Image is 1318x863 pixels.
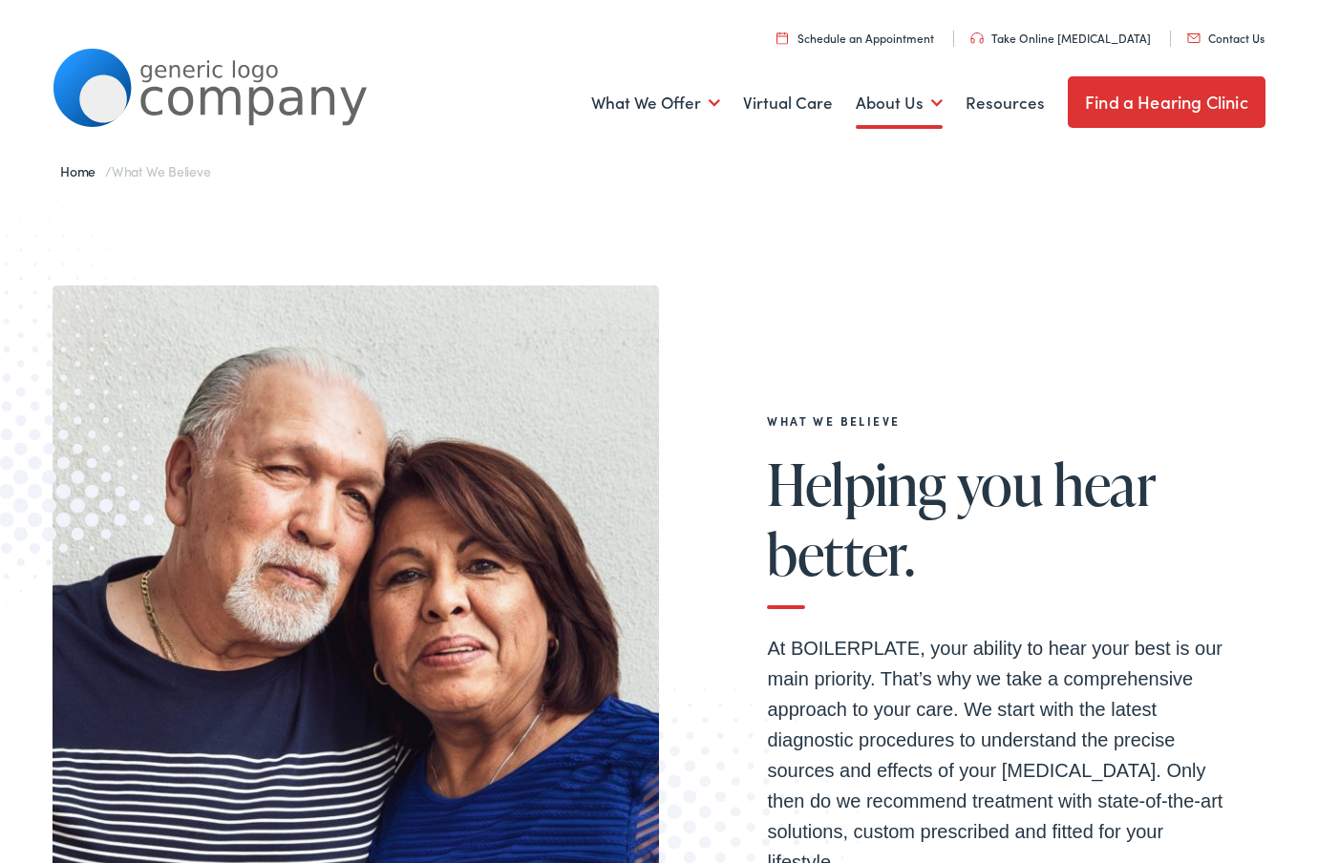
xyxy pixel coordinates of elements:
[966,68,1045,138] a: Resources
[957,453,1043,516] span: you
[767,453,946,516] span: Helping
[970,32,984,44] img: utility icon
[1187,30,1265,46] a: Contact Us
[1187,33,1201,43] img: utility icon
[856,68,943,138] a: About Us
[776,30,934,46] a: Schedule an Appointment
[1068,76,1265,128] a: Find a Hearing Clinic
[776,32,788,44] img: utility icon
[970,30,1151,46] a: Take Online [MEDICAL_DATA]
[767,414,1225,428] h2: What We Believe
[591,68,720,138] a: What We Offer
[767,522,914,585] span: better.
[1053,453,1156,516] span: hear
[743,68,833,138] a: Virtual Care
